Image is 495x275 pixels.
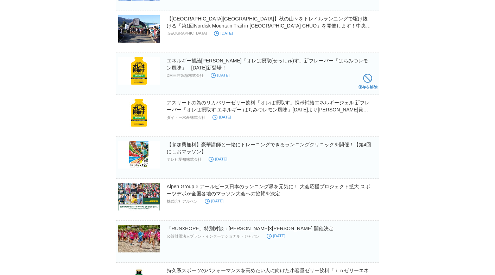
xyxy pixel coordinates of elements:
[358,72,377,94] a: 保存を解除
[167,199,198,204] p: 株式会社アルペン
[167,58,368,71] a: エネルギー補給[PERSON_NAME]「オレは摂取(せっしゅ)す」新フレーバー「はちみつレモン風味」 [DATE]新登場！
[167,184,370,196] a: Alpen Group × アールビーズ日本のランニング界を元気に！ 大会応援プロジェクト拡大 スポーツデポが全国各地のマラソン大会への協賛を決定
[167,142,372,154] a: 【参加費無料】豪華講師と一緒にトレーニングできるランニングクリニックを開催！【第4回 にしおマラソン】
[167,31,207,35] p: [GEOGRAPHIC_DATA]
[167,73,204,78] p: DM三井製糖株式会社
[211,73,230,77] time: [DATE]
[167,115,205,120] p: ダイトー水産株式会社
[167,16,371,36] a: 【[GEOGRAPHIC_DATA][GEOGRAPHIC_DATA]】秋の山々をトレイルランニングで駆け抜ける「第1回Nordisk Mountain Trail in [GEOGRAPHIC...
[205,199,224,203] time: [DATE]
[118,99,160,127] img: アスリートの為のリカバリーゼリー飲料「オレは摂取す」携帯補給エネルギージェル 新フレーバー「オレは摂取す エネルギー はちみつレモン風味」８月２７日（水）より順次発売開始
[214,31,233,35] time: [DATE]
[212,115,231,119] time: [DATE]
[118,15,160,43] img: 【山梨県中央市】秋の山々をトレイルランニングで駆け抜ける「第1回Nordisk Mountain Trail in YAMANASHI CHUO」を開催します！中央市の魅力を感じよう。
[167,157,202,162] p: テレビ愛知株式会社
[167,226,334,231] a: 「RUN×HOPE」特別対談：[PERSON_NAME]×[PERSON_NAME] 開催決定
[118,183,160,210] img: Alpen Group × アールビーズ日本のランニング界を元気に！ 大会応援プロジェクト拡大 スポーツデポが全国各地のマラソン大会への協賛を決定
[118,225,160,252] img: 「RUN×HOPE」特別対談：増田明美さん×角田光代さん 開催決定
[267,234,286,238] time: [DATE]
[167,100,370,120] a: アスリートの為のリカバリーゼリー飲料「オレは摂取す」携帯補給エネルギージェル 新フレーバー「オレは摂取す エネルギー はちみつレモン風味」[DATE]より[PERSON_NAME]発売開始
[118,57,160,85] img: エネルギー補給ジェル「オレは摂取(せっしゅ)す」新フレーバー「はちみつレモン風味」 8月27日（水）新登場！
[209,157,228,161] time: [DATE]
[167,234,260,239] p: 公益財団法人プラン・インターナショナル・ジャパン
[118,141,160,169] img: 【参加費無料】豪華講師と一緒にトレーニングできるランニングクリニックを開催！【第4回 にしおマラソン】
